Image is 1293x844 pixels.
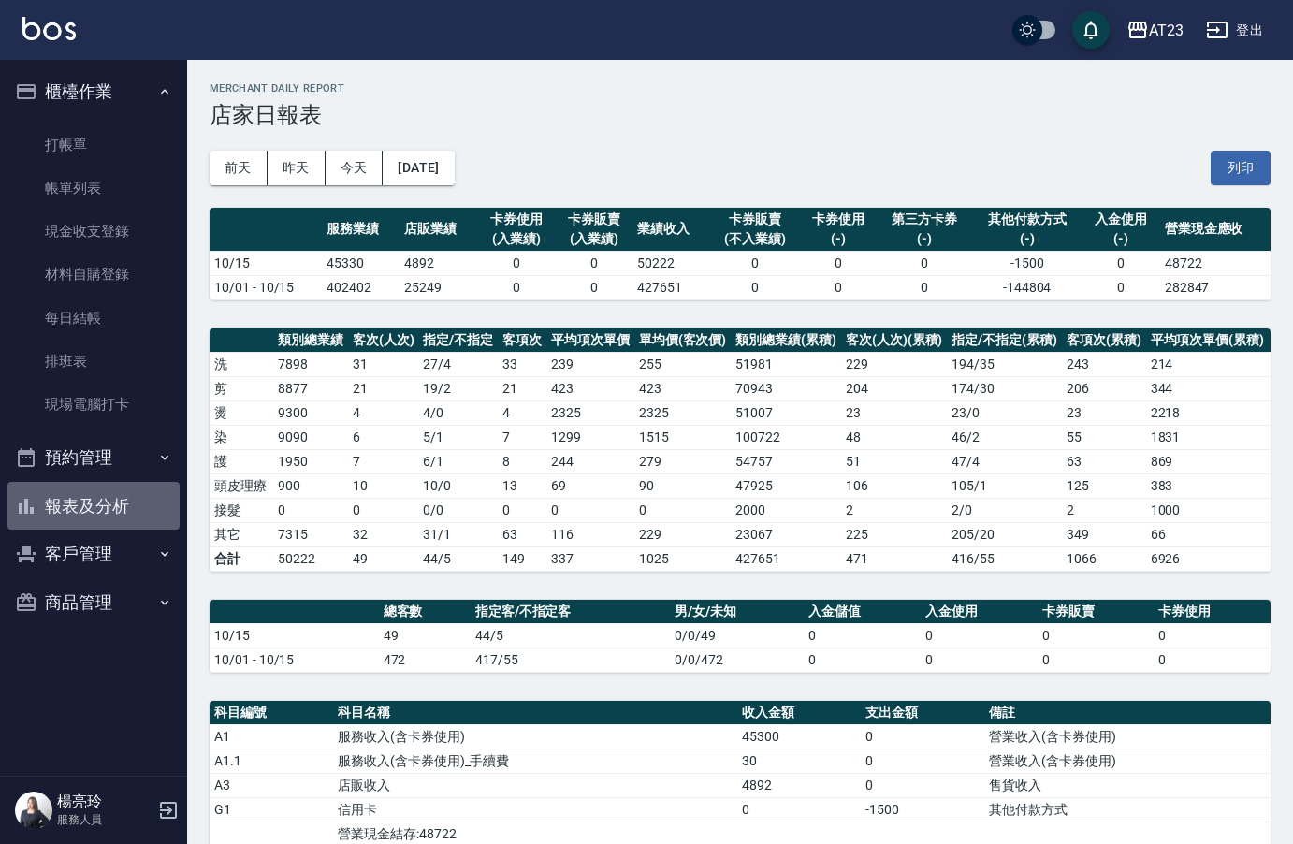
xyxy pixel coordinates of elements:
td: 0 / 0 [418,498,498,522]
div: 第三方卡券 [882,210,967,229]
td: 6 [348,425,419,449]
a: 每日結帳 [7,297,180,340]
td: 營業收入(含卡券使用) [984,749,1271,773]
th: 客次(人次) [348,328,419,353]
td: 45300 [737,724,861,749]
img: Logo [22,17,76,40]
td: 0/0/472 [670,648,804,672]
td: 90 [634,473,732,498]
div: AT23 [1149,19,1184,42]
td: A1 [210,724,333,749]
td: 10/15 [210,623,379,648]
td: 51 [841,449,948,473]
td: 471 [841,546,948,571]
td: 100722 [731,425,841,449]
td: 9090 [273,425,348,449]
td: 1299 [546,425,634,449]
td: 229 [841,352,948,376]
th: 營業現金應收 [1160,208,1271,252]
td: 1831 [1146,425,1270,449]
td: 0 [921,623,1038,648]
td: 30 [737,749,861,773]
h2: Merchant Daily Report [210,82,1271,95]
td: 洗 [210,352,273,376]
div: (-) [805,229,873,249]
td: 4892 [400,251,477,275]
a: 現場電腦打卡 [7,383,180,426]
td: 423 [634,376,732,400]
td: 信用卡 [333,797,737,822]
th: 指定/不指定 [418,328,498,353]
div: (不入業績) [715,229,795,249]
td: 2 / 0 [947,498,1062,522]
th: 科目編號 [210,701,333,725]
td: 0 [1154,648,1271,672]
td: 9300 [273,400,348,425]
td: 10 [348,473,419,498]
td: 21 [498,376,546,400]
td: 63 [498,522,546,546]
td: 244 [546,449,634,473]
td: 1066 [1062,546,1146,571]
p: 服務人員 [57,811,153,828]
td: 2 [1062,498,1146,522]
td: 合計 [210,546,273,571]
td: 23 / 0 [947,400,1062,425]
th: 指定客/不指定客 [471,600,670,624]
td: 5 / 1 [418,425,498,449]
td: 1515 [634,425,732,449]
td: 349 [1062,522,1146,546]
td: 剪 [210,376,273,400]
table: a dense table [210,208,1271,300]
td: 239 [546,352,634,376]
td: 0 [861,724,984,749]
th: 指定/不指定(累積) [947,328,1062,353]
td: 49 [379,623,471,648]
td: 55 [1062,425,1146,449]
td: 427651 [632,275,710,299]
td: -1500 [972,251,1082,275]
td: 護 [210,449,273,473]
th: 平均項次單價 [546,328,634,353]
td: 頭皮理療 [210,473,273,498]
td: 125 [1062,473,1146,498]
td: 1000 [1146,498,1270,522]
td: 105 / 1 [947,473,1062,498]
th: 總客數 [379,600,471,624]
button: 客戶管理 [7,530,180,578]
td: 10/15 [210,251,322,275]
td: 7898 [273,352,348,376]
td: 4 / 0 [418,400,498,425]
td: 2218 [1146,400,1270,425]
td: 214 [1146,352,1270,376]
td: 149 [498,546,546,571]
a: 帳單列表 [7,167,180,210]
a: 打帳單 [7,124,180,167]
div: (入業績) [559,229,628,249]
div: 卡券使用 [482,210,550,229]
td: 63 [1062,449,1146,473]
td: 44/5 [471,623,670,648]
td: 6 / 1 [418,449,498,473]
td: 383 [1146,473,1270,498]
td: 66 [1146,522,1270,546]
td: 0 [861,773,984,797]
td: 0 [804,623,921,648]
button: 昨天 [268,151,326,185]
th: 收入金額 [737,701,861,725]
td: 54757 [731,449,841,473]
td: 205 / 20 [947,522,1062,546]
a: 排班表 [7,340,180,383]
td: 279 [634,449,732,473]
a: 材料自購登錄 [7,253,180,296]
td: 0/0/49 [670,623,804,648]
th: 類別總業績(累積) [731,328,841,353]
td: 7 [348,449,419,473]
th: 客次(人次)(累積) [841,328,948,353]
td: 0 [634,498,732,522]
td: 0 [498,498,546,522]
td: 206 [1062,376,1146,400]
th: 客項次(累積) [1062,328,1146,353]
th: 平均項次單價(累積) [1146,328,1270,353]
th: 服務業績 [322,208,400,252]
